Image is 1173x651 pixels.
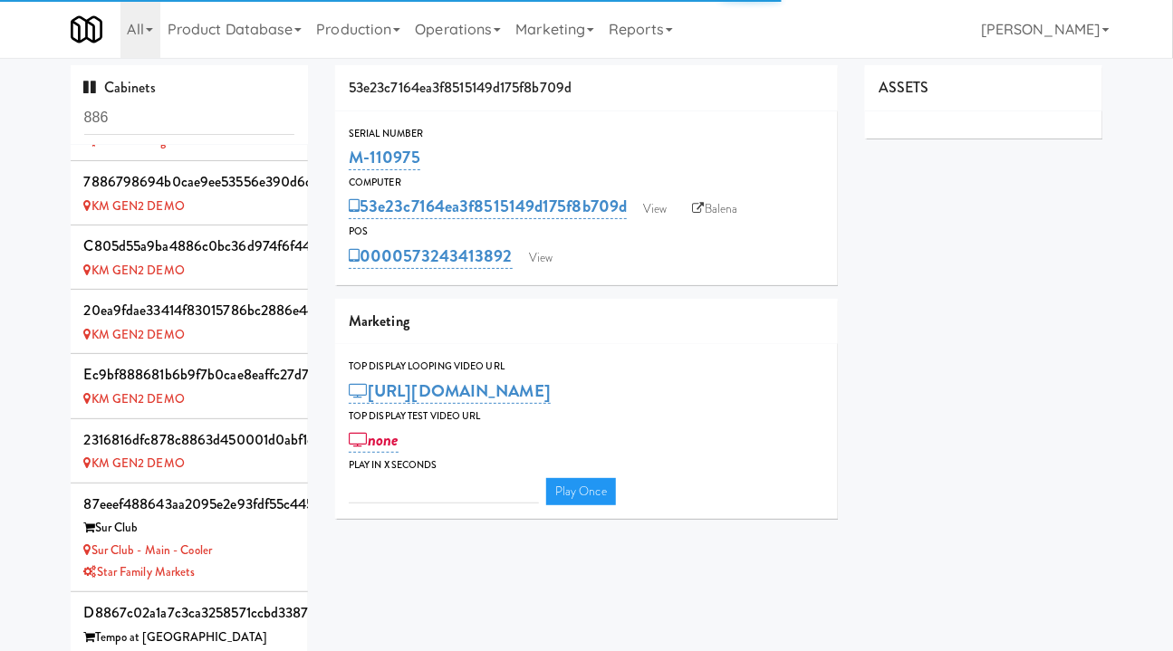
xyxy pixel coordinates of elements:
[349,407,824,426] div: Top Display Test Video Url
[84,599,295,627] div: d8867c02a1a7c3ca3258571ccbd3387a
[84,168,295,196] div: 7886798694b0cae9ee53556e390d6d26
[84,77,157,98] span: Cabinets
[71,161,309,225] li: 7886798694b0cae9ee53556e390d6d26 KM GEN2 DEMO
[84,541,213,559] a: Sur Club - Main - Cooler
[349,456,824,474] div: Play in X seconds
[71,419,309,483] li: 2316816dfc878c8863d450001d0abf1e KM GEN2 DEMO
[84,390,185,407] a: KM GEN2 DEMO
[349,378,551,404] a: [URL][DOMAIN_NAME]
[349,244,513,269] a: 0000573243413892
[349,194,627,219] a: 53e23c7164ea3f8515149d175f8b709d
[84,563,196,580] a: Star Family Markets
[71,483,309,592] li: 87eeef488643aa2095e2e93fdf55c445Sur Club Sur Club - Main - CoolerStar Family Markets
[71,290,309,354] li: 20ea9fdae33414f83015786bc2886e44 KM GEN2 DEMO
[84,262,185,279] a: KM GEN2 DEMO
[71,14,102,45] img: Micromart
[71,354,309,418] li: ec9bf888681b6b9f7b0cae8eaffc27d7 KM GEN2 DEMO
[349,174,824,192] div: Computer
[349,427,399,453] a: none
[84,233,295,260] div: c805d55a9ba4886c0bc36d974f6f44c7
[84,101,295,135] input: Search cabinets
[84,197,185,215] a: KM GEN2 DEMO
[84,297,295,324] div: 20ea9fdae33414f83015786bc2886e44
[84,326,185,343] a: KM GEN2 DEMO
[84,627,295,649] div: Tempo at [GEOGRAPHIC_DATA]
[335,65,838,111] div: 53e23c7164ea3f8515149d175f8b709d
[349,145,420,170] a: M-110975
[349,358,824,376] div: Top Display Looping Video Url
[634,196,676,223] a: View
[879,77,929,98] span: ASSETS
[71,225,309,290] li: c805d55a9ba4886c0bc36d974f6f44c7 KM GEN2 DEMO
[520,244,562,272] a: View
[84,491,295,518] div: 87eeef488643aa2095e2e93fdf55c445
[684,196,747,223] a: Balena
[84,361,295,388] div: ec9bf888681b6b9f7b0cae8eaffc27d7
[349,223,824,241] div: POS
[84,517,295,540] div: Sur Club
[349,125,824,143] div: Serial Number
[84,455,185,472] a: KM GEN2 DEMO
[84,426,295,454] div: 2316816dfc878c8863d450001d0abf1e
[546,478,616,505] a: Play Once
[349,311,409,331] span: Marketing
